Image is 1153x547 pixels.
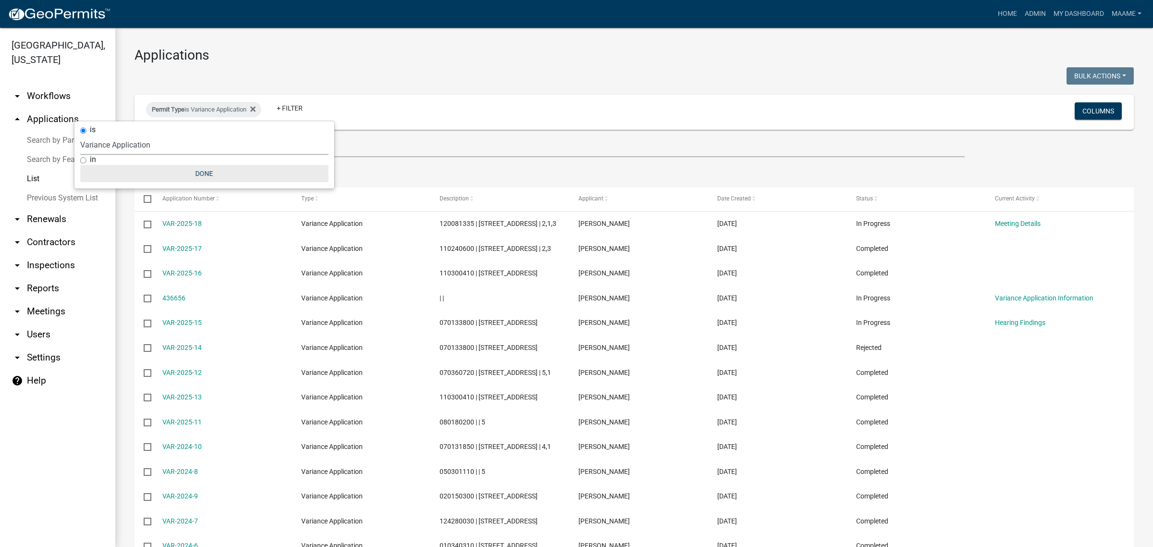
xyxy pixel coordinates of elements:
datatable-header-cell: Type [292,187,430,211]
span: Variance Application [301,344,363,351]
span: Completed [856,468,888,475]
span: Todd Neitzel [578,443,630,450]
span: 124280030 | 14839 367TH AVE | 1 [440,517,538,525]
div: is Variance Application [146,102,261,117]
a: 436656 [162,294,185,302]
i: arrow_drop_down [12,213,23,225]
datatable-header-cell: Description [430,187,569,211]
span: Variance Application [301,517,363,525]
span: 05/28/2025 [717,319,737,326]
a: VAR-2025-12 [162,369,202,376]
i: help [12,375,23,386]
span: David Krampitz [578,418,630,426]
span: In Progress [856,319,890,326]
span: 06/24/2025 [717,269,737,277]
span: Completed [856,418,888,426]
span: Matt Holland [578,344,630,351]
span: 070133800 | 17674 240TH ST | 8 [440,344,538,351]
span: Status [856,195,873,202]
a: VAR-2025-17 [162,245,202,252]
button: Columns [1075,102,1122,120]
span: Current Activity [995,195,1035,202]
span: Alan Miller [578,369,630,376]
a: Admin [1021,5,1050,23]
span: 07/15/2025 [717,245,737,252]
span: 120081335 | 37516 CLEAR LAKE DR | 2,1,3 [440,220,556,227]
a: VAR-2025-13 [162,393,202,401]
span: Sam Borneke [578,468,630,475]
span: James Bruender [578,294,630,302]
span: Completed [856,492,888,500]
span: 02/04/2025 [717,418,737,426]
span: 09/04/2024 [717,468,737,475]
span: Date Created [717,195,751,202]
a: Maame [1108,5,1145,23]
span: 08/27/2025 [717,220,737,227]
input: Search for applications [135,137,965,157]
i: arrow_drop_down [12,260,23,271]
span: Completed [856,443,888,450]
i: arrow_drop_down [12,306,23,317]
span: ERIN EDWARDS [578,220,630,227]
datatable-header-cell: Date Created [708,187,847,211]
a: VAR-2024-7 [162,517,198,525]
span: Variance Application [301,269,363,277]
a: VAR-2025-18 [162,220,202,227]
a: VAR-2025-11 [162,418,202,426]
span: 110240600 | 11691 288TH AVE | 2,3 [440,245,551,252]
a: Meeting Details [995,220,1041,227]
i: arrow_drop_down [12,352,23,363]
datatable-header-cell: Status [847,187,986,211]
span: 070133800 | 17674 240TH ST | 8 [440,319,538,326]
span: Maame Quarcoo [578,269,630,277]
i: arrow_drop_down [12,236,23,248]
span: Variance Application [301,393,363,401]
a: My Dashboard [1050,5,1108,23]
a: Variance Application Information [995,294,1093,302]
span: Variance Application [301,418,363,426]
span: 020150300 | 41830 150TH ST | 8 [440,492,538,500]
span: Jennifer Connors [578,245,630,252]
span: | | [440,294,444,302]
span: Variance Application [301,492,363,500]
span: Variance Application [301,468,363,475]
span: Completed [856,517,888,525]
span: Matt Holland [578,319,630,326]
span: Permit Type [152,106,184,113]
span: Applicant [578,195,603,202]
label: is [90,126,96,134]
datatable-header-cell: Applicant [569,187,708,211]
span: Matt Peterson [578,393,630,401]
a: VAR-2025-14 [162,344,202,351]
span: 050301110 | | 5 [440,468,485,475]
label: in [90,156,96,163]
span: 110300410 | 27853 70TH ST | 3 [440,393,538,401]
a: VAR-2024-9 [162,492,198,500]
span: 04/07/2025 [717,344,737,351]
datatable-header-cell: Current Activity [986,187,1125,211]
datatable-header-cell: Application Number [153,187,292,211]
span: 07/29/2024 [717,517,737,525]
a: VAR-2024-8 [162,468,198,475]
span: Completed [856,369,888,376]
span: Type [301,195,314,202]
h3: Applications [135,47,1134,63]
span: Application Number [162,195,215,202]
span: 08/29/2024 [717,492,737,500]
span: Completed [856,269,888,277]
a: VAR-2024-10 [162,443,202,450]
span: Variance Application [301,294,363,302]
i: arrow_drop_up [12,113,23,125]
span: Kristie Biehn [578,517,630,525]
span: Variance Application [301,319,363,326]
span: 03/18/2025 [717,393,737,401]
span: 06/16/2025 [717,294,737,302]
a: VAR-2025-15 [162,319,202,326]
span: Variance Application [301,369,363,376]
span: In Progress [856,294,890,302]
i: arrow_drop_down [12,90,23,102]
a: Hearing Findings [995,319,1045,326]
a: + Filter [269,99,310,117]
span: Variance Application [301,443,363,450]
span: In Progress [856,220,890,227]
